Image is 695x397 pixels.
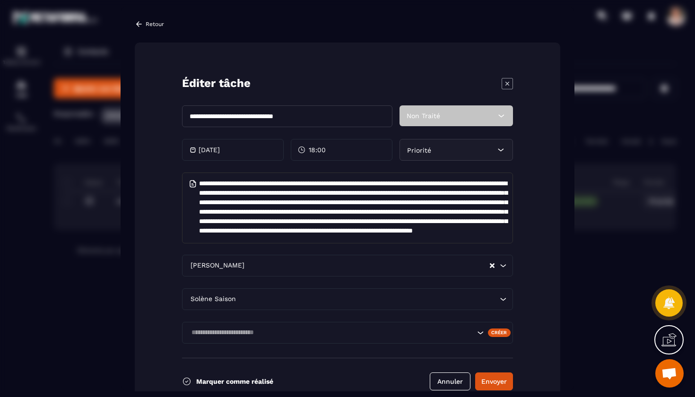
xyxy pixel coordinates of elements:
[490,262,495,269] button: Clear Selected
[655,359,684,388] div: Ouvrir le chat
[182,288,513,310] div: Search for option
[246,260,489,271] input: Search for option
[188,260,246,271] span: [PERSON_NAME]
[196,378,273,385] p: Marquer comme réalisé
[188,328,475,338] input: Search for option
[146,21,164,27] p: Retour
[199,146,220,154] p: [DATE]
[488,328,511,337] div: Créer
[182,76,251,91] p: Éditer tâche
[430,372,470,390] button: Annuler
[407,147,431,154] span: Priorité
[182,322,513,344] div: Search for option
[407,112,440,120] span: Non Traité
[309,145,326,155] span: 18:00
[475,372,513,390] button: Envoyer
[182,255,513,276] div: Search for option
[238,294,497,304] input: Search for option
[188,294,238,304] span: Solène Saison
